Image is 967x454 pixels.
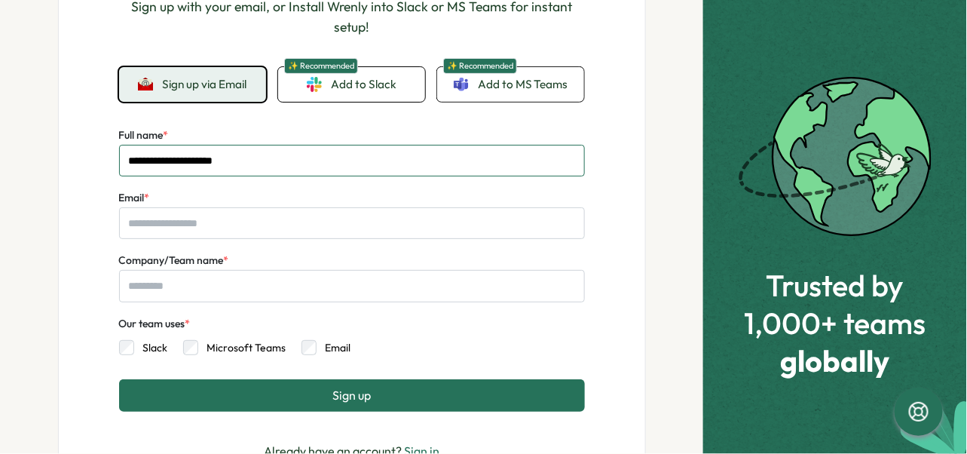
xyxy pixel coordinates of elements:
label: Full name [119,127,169,144]
span: Sign up via Email [162,78,246,91]
span: ✨ Recommended [443,58,517,74]
label: Company/Team name [119,253,229,269]
label: Microsoft Teams [198,340,286,355]
span: Sign up [332,388,371,402]
label: Slack [134,340,168,355]
span: Add to MS Teams [478,76,568,93]
span: 1,000+ teams [745,306,926,339]
a: ✨ RecommendedAdd to MS Teams [437,67,584,102]
span: Trusted by [745,268,926,302]
span: Add to Slack [331,76,396,93]
button: Sign up via Email [119,67,266,102]
label: Email [317,340,351,355]
button: Sign up [119,379,585,411]
a: ✨ RecommendedAdd to Slack [278,67,425,102]
span: ✨ Recommended [284,58,358,74]
span: globally [745,344,926,377]
div: Our team uses [119,316,191,333]
label: Email [119,190,150,207]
